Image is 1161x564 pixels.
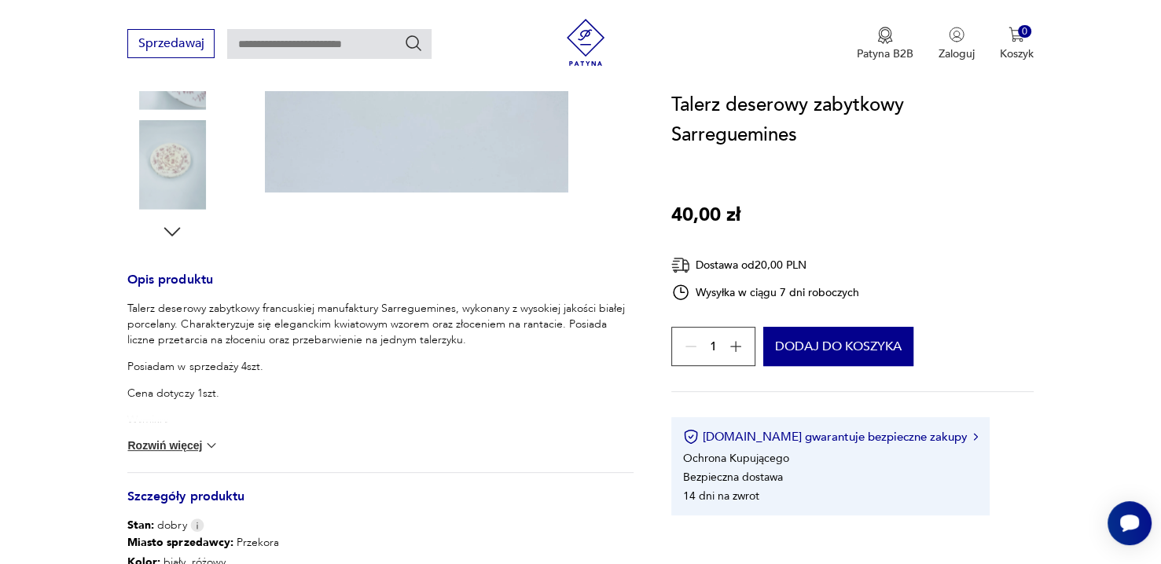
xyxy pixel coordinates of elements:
[127,120,217,210] img: Zdjęcie produktu Talerz deserowy zabytkowy Sarreguemines
[671,255,860,275] div: Dostawa od 20,00 PLN
[671,90,1034,150] h1: Talerz deserowy zabytkowy Sarreguemines
[877,27,893,44] img: Ikona medalu
[857,27,913,61] button: Patyna B2B
[683,470,783,485] li: Bezpieczna dostawa
[127,412,633,428] p: Wymiary
[857,46,913,61] p: Patyna B2B
[127,39,215,50] a: Sprzedawaj
[127,533,278,553] p: Przekora
[190,518,204,532] img: Info icon
[204,438,219,453] img: chevron down
[1000,27,1034,61] button: 0Koszyk
[127,29,215,58] button: Sprzedawaj
[127,359,633,375] p: Posiadam w sprzedaży 4szt.
[562,19,609,66] img: Patyna - sklep z meblami i dekoracjami vintage
[939,27,975,61] button: Zaloguj
[949,27,964,42] img: Ikonka użytkownika
[127,535,233,550] b: Miasto sprzedawcy :
[710,342,717,352] span: 1
[939,46,975,61] p: Zaloguj
[763,327,913,366] button: Dodaj do koszyka
[683,489,759,504] li: 14 dni na zwrot
[127,386,633,401] p: Cena dotyczy 1szt.
[683,429,699,445] img: Ikona certyfikatu
[1000,46,1034,61] p: Koszyk
[1018,25,1031,38] div: 0
[671,283,860,302] div: Wysyłka w ciągu 7 dni roboczych
[857,27,913,61] a: Ikona medaluPatyna B2B
[127,301,633,348] p: Talerz deserowy zabytkowy francuskiej manufaktury Sarreguemines, wykonany z wysokiej jakości biał...
[973,433,978,441] img: Ikona strzałki w prawo
[1108,501,1152,545] iframe: Smartsupp widget button
[127,275,633,301] h3: Opis produktu
[683,429,978,445] button: [DOMAIN_NAME] gwarantuje bezpieczne zakupy
[671,200,740,230] p: 40,00 zł
[683,451,789,466] li: Ochrona Kupującego
[127,438,219,453] button: Rozwiń więcej
[1009,27,1024,42] img: Ikona koszyka
[404,34,423,53] button: Szukaj
[127,518,154,533] b: Stan:
[671,255,690,275] img: Ikona dostawy
[127,518,186,533] span: dobry
[127,492,633,518] h3: Szczegóły produktu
